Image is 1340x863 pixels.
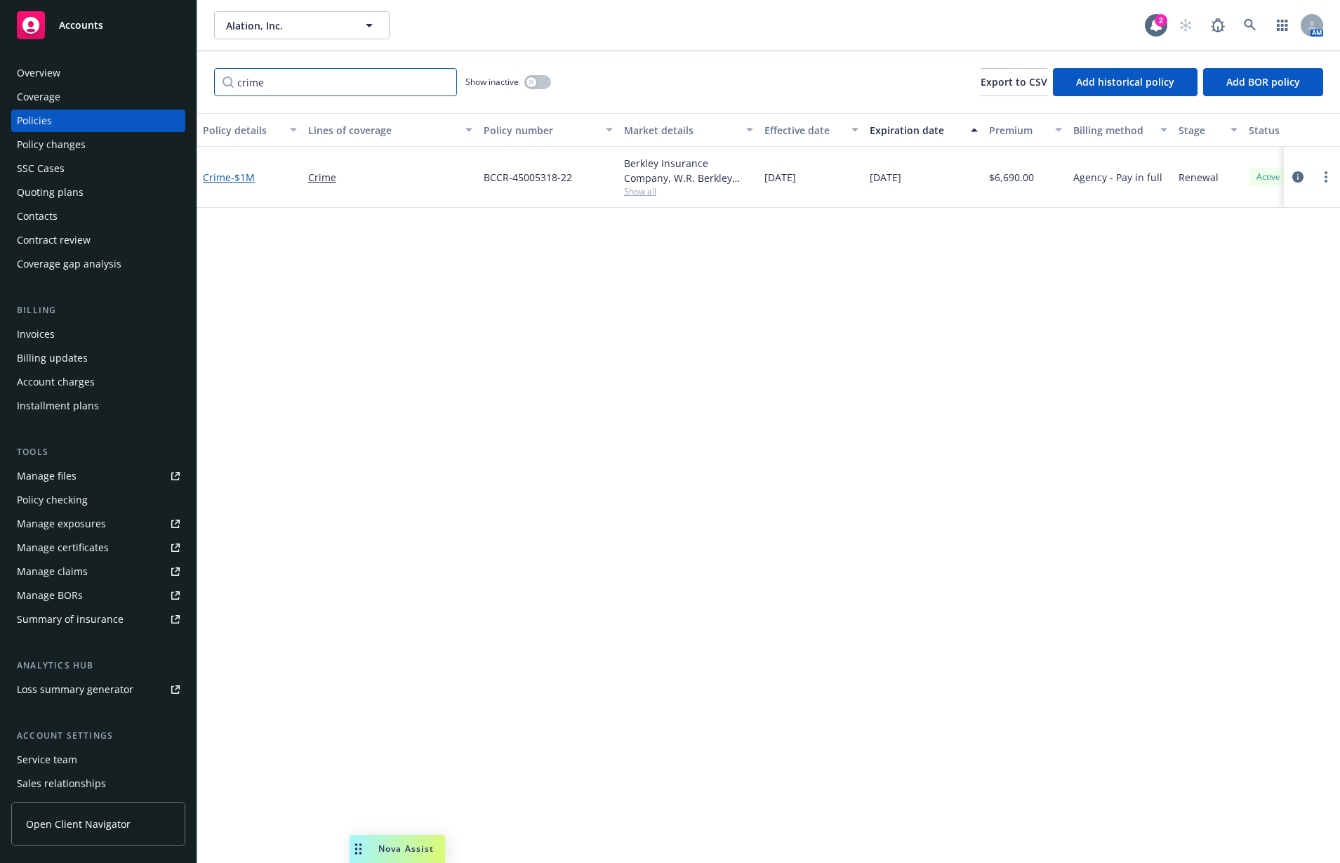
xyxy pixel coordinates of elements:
a: Summary of insurance [11,608,185,631]
div: Service team [17,749,77,771]
span: Agency - Pay in full [1073,170,1162,185]
button: Policy details [197,113,303,147]
span: Nova Assist [378,843,434,855]
button: Premium [983,113,1068,147]
div: 2 [1155,14,1167,27]
a: Accounts [11,6,185,45]
div: Policy checking [17,489,88,511]
span: Accounts [59,20,103,31]
div: Effective date [764,123,843,138]
span: - $1M [231,171,255,184]
div: Coverage [17,86,60,108]
div: Policy changes [17,133,86,156]
div: Billing method [1073,123,1152,138]
a: Loss summary generator [11,678,185,701]
div: Policy number [484,123,597,138]
div: Premium [989,123,1047,138]
span: BCCR-45005318-22 [484,170,572,185]
div: Loss summary generator [17,678,133,701]
div: Drag to move [350,835,367,863]
a: Billing updates [11,347,185,369]
span: Renewal [1179,170,1219,185]
a: Crime [308,170,472,185]
button: Stage [1173,113,1243,147]
a: Contacts [11,205,185,228]
span: Show inactive [465,76,519,88]
a: Report a Bug [1204,11,1232,39]
button: Expiration date [864,113,983,147]
div: Manage claims [17,560,88,583]
div: Billing [11,303,185,317]
a: Policy changes [11,133,185,156]
div: Manage files [17,465,77,487]
div: Sales relationships [17,772,106,795]
div: Contract review [17,229,91,251]
a: Manage claims [11,560,185,583]
button: Alation, Inc. [214,11,390,39]
span: Alation, Inc. [226,18,347,33]
div: Account charges [17,371,95,393]
a: Manage exposures [11,513,185,535]
div: Analytics hub [11,659,185,673]
div: Contacts [17,205,58,228]
span: Export to CSV [981,75,1047,88]
div: Berkley Insurance Company, W.R. Berkley Corporation [624,156,753,185]
a: Coverage [11,86,185,108]
button: Policy number [478,113,618,147]
div: Manage certificates [17,536,109,559]
div: Billing updates [17,347,88,369]
div: Market details [624,123,738,138]
span: [DATE] [870,170,901,185]
span: Show all [624,185,753,197]
a: Policies [11,110,185,132]
a: more [1318,169,1334,185]
div: Installment plans [17,395,99,417]
a: Service team [11,749,185,771]
div: Expiration date [870,123,962,138]
button: Lines of coverage [303,113,478,147]
input: Filter by keyword... [214,68,457,96]
a: Manage files [11,465,185,487]
a: Policy checking [11,489,185,511]
a: Coverage gap analysis [11,253,185,275]
div: SSC Cases [17,157,65,180]
div: Status [1249,123,1334,138]
a: Quoting plans [11,181,185,204]
div: Coverage gap analysis [17,253,121,275]
a: Installment plans [11,395,185,417]
div: Lines of coverage [308,123,457,138]
button: Export to CSV [981,68,1047,96]
span: Open Client Navigator [26,817,131,831]
div: Manage exposures [17,513,106,535]
a: Manage certificates [11,536,185,559]
a: Invoices [11,323,185,345]
div: Policies [17,110,52,132]
a: Switch app [1268,11,1296,39]
div: Manage BORs [17,584,83,607]
span: $6,690.00 [989,170,1034,185]
a: Account charges [11,371,185,393]
a: Search [1236,11,1264,39]
div: Account settings [11,729,185,743]
a: Overview [11,62,185,84]
span: Active [1254,171,1282,183]
div: Overview [17,62,60,84]
div: Stage [1179,123,1222,138]
div: Tools [11,445,185,459]
a: Manage BORs [11,584,185,607]
button: Billing method [1068,113,1173,147]
a: SSC Cases [11,157,185,180]
button: Add BOR policy [1203,68,1323,96]
button: Effective date [759,113,864,147]
a: Start snowing [1172,11,1200,39]
button: Market details [618,113,759,147]
span: Add historical policy [1076,75,1174,88]
button: Add historical policy [1053,68,1198,96]
div: Quoting plans [17,181,84,204]
div: Policy details [203,123,281,138]
button: Nova Assist [350,835,445,863]
a: Contract review [11,229,185,251]
div: Invoices [17,323,55,345]
a: Sales relationships [11,772,185,795]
